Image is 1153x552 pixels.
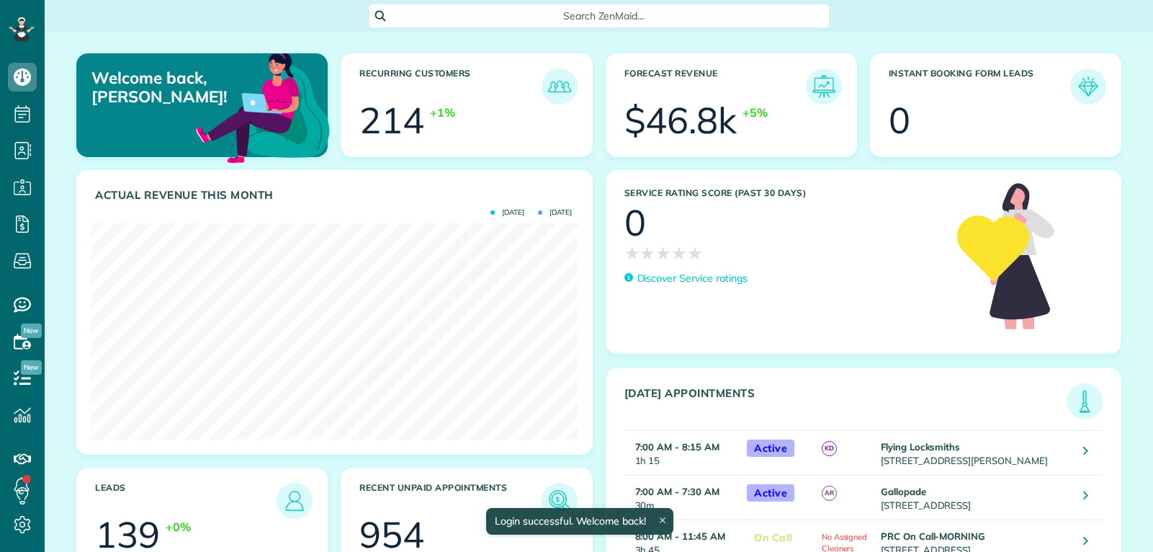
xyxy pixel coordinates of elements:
[635,486,719,497] strong: 7:00 AM - 7:30 AM
[624,188,943,198] h3: Service Rating score (past 30 days)
[624,387,1067,419] h3: [DATE] Appointments
[545,486,574,515] img: icon_unpaid_appointments-47b8ce3997adf2238b356f14209ab4cced10bd1f174958f3ca8f1d0dd7fffeee.png
[822,486,837,501] span: AR
[545,72,574,101] img: icon_recurring_customers-cf858462ba22bcd05b5a5880d41d6543d210077de5bb9ebc9590e49fd87d84ed.png
[635,441,719,453] strong: 7:00 AM - 8:15 AM
[486,508,673,535] div: Login successful. Welcome back!
[1070,387,1099,416] img: icon_todays_appointments-901f7ab196bb0bea1936b74009e4eb5ffbc2d2711fa7634e0d609ed5ef32b18b.png
[687,241,703,266] span: ★
[490,209,524,216] span: [DATE]
[95,483,277,519] h3: Leads
[809,72,838,101] img: icon_forecast_revenue-8c13a41c7ed35a8dcfafea3cbb826a0462acb37728057bba2d056411b612bbbe.png
[822,441,837,456] span: KD
[747,440,794,458] span: Active
[624,271,748,286] a: Discover Service ratings
[877,430,1073,475] td: [STREET_ADDRESS][PERSON_NAME]
[747,529,800,547] span: On Call
[640,241,655,266] span: ★
[624,102,737,138] div: $46.8k
[877,475,1073,520] td: [STREET_ADDRESS]
[359,102,424,138] div: 214
[881,530,985,542] strong: PRC On Call-MORNING
[166,519,191,535] div: +0%
[21,360,42,375] span: New
[91,68,246,107] p: Welcome back, [PERSON_NAME]!
[280,486,309,515] img: icon_leads-1bed01f49abd5b7fead27621c3d59655bb73ed531f8eeb49469d10e621d6b896.png
[21,324,42,338] span: New
[624,205,646,241] div: 0
[747,484,794,502] span: Active
[538,209,572,216] span: [DATE]
[889,102,910,138] div: 0
[193,37,333,177] img: dashboard_welcome-42a62b7d889689a78055ac9021e634bf52bae3f8056760290aed330b23ab8690.png
[655,241,671,266] span: ★
[359,483,541,519] h3: Recent unpaid appointments
[889,68,1070,104] h3: Instant Booking Form Leads
[624,241,640,266] span: ★
[624,68,806,104] h3: Forecast Revenue
[624,430,740,475] td: 1h 15
[635,530,725,542] strong: 8:00 AM - 11:45 AM
[359,68,541,104] h3: Recurring Customers
[624,475,740,520] td: 30m
[95,189,578,202] h3: Actual Revenue this month
[743,104,768,121] div: +5%
[430,104,455,121] div: +1%
[671,241,687,266] span: ★
[637,271,748,286] p: Discover Service ratings
[881,441,960,453] strong: Flying Locksmiths
[881,486,926,497] strong: Gallopade
[1074,72,1103,101] img: icon_form_leads-04211a6a04a5b2264e4ee56bc0799ec3eb69b7e499cbb523a139df1d13a81ae0.png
